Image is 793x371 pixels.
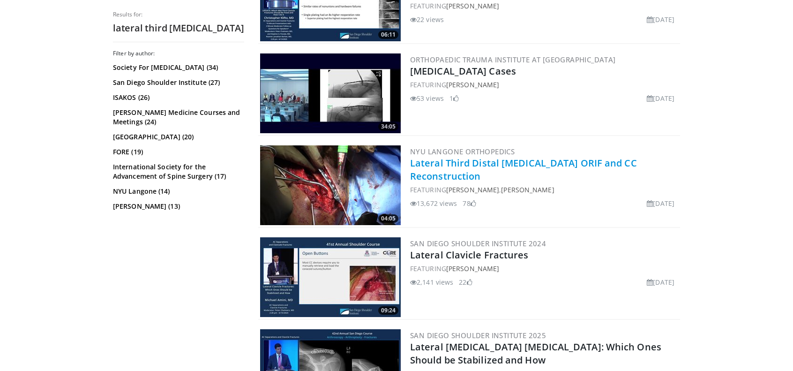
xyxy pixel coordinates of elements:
li: 78 [463,198,476,208]
span: 34:05 [378,122,398,131]
a: San Diego Shoulder Institute 2024 [410,239,546,248]
a: FORE (19) [113,147,242,157]
a: [GEOGRAPHIC_DATA] (20) [113,132,242,142]
a: NYU Langone Orthopedics [410,147,515,156]
a: 09:24 [260,237,401,317]
a: Lateral [MEDICAL_DATA] [MEDICAL_DATA]: Which Ones Should be Stabilized and How [410,341,661,366]
span: 04:05 [378,214,398,223]
h2: lateral third [MEDICAL_DATA] [113,22,244,34]
div: FEATURING [410,80,678,90]
div: FEATURING [410,1,678,11]
a: [PERSON_NAME] [446,80,499,89]
li: [DATE] [647,198,674,208]
div: FEATURING , [410,185,678,195]
a: [PERSON_NAME] [446,185,499,194]
p: Results for: [113,11,244,18]
li: 22 views [410,15,444,24]
a: Orthopaedic Trauma Institute at [GEOGRAPHIC_DATA] [410,55,616,64]
img: 3ac74052-a5b7-4149-9b38-dc671cabd957.300x170_q85_crop-smart_upscale.jpg [260,53,401,133]
a: 04:05 [260,145,401,225]
li: 13,672 views [410,198,457,208]
img: 35a3ed7b-d6bf-4584-bba5-6c84e2a87026.300x170_q85_crop-smart_upscale.jpg [260,237,401,317]
li: 2,141 views [410,277,453,287]
a: [PERSON_NAME] [446,1,499,10]
a: [PERSON_NAME] Medicine Courses and Meetings (24) [113,108,242,127]
li: 22 [459,277,472,287]
a: 34:05 [260,53,401,133]
span: 06:11 [378,30,398,39]
div: FEATURING [410,264,678,273]
li: [DATE] [647,93,674,103]
a: Lateral Clavicle Fractures [410,249,529,261]
a: [PERSON_NAME] (13) [113,202,242,211]
a: San Diego Shoulder Institute (27) [113,78,242,87]
a: NYU Langone (14) [113,187,242,196]
a: [PERSON_NAME] [501,185,554,194]
li: [DATE] [647,15,674,24]
li: 53 views [410,93,444,103]
li: [DATE] [647,277,674,287]
a: [PERSON_NAME] [446,264,499,273]
h3: Filter by author: [113,50,244,57]
li: 1 [449,93,459,103]
a: Society For [MEDICAL_DATA] (34) [113,63,242,72]
a: [MEDICAL_DATA] Cases [410,65,516,77]
a: Lateral Third Distal [MEDICAL_DATA] ORIF and CC Reconstruction [410,157,637,182]
span: 09:24 [378,306,398,315]
img: b53f9957-e81c-4985-86d3-a61d71e8d4c2.300x170_q85_crop-smart_upscale.jpg [260,145,401,225]
a: San Diego Shoulder Institute 2025 [410,331,546,340]
a: International Society for the Advancement of Spine Surgery (17) [113,162,242,181]
a: ISAKOS (26) [113,93,242,102]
